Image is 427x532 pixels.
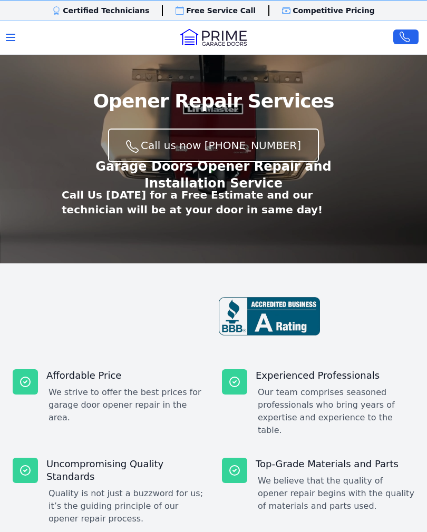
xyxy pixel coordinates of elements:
p: Call Us [DATE] for a Free Estimate and our technician will be at your door in same day! [62,188,365,217]
p: Competitive Pricing [293,5,375,16]
p: Experienced Professionals [256,369,414,382]
p: Affordable Price [46,369,205,382]
dd: We strive to offer the best prices for garage door opener repair in the area. [48,386,205,424]
p: Certified Technicians [63,5,149,16]
dd: Quality is not just a buzzword for us; it’s the guiding principle of our opener repair process. [48,487,205,525]
a: Call us now [PHONE_NUMBER] [108,129,319,162]
span: Opener Repair Services [93,91,334,112]
dd: We believe that the quality of opener repair begins with the quality of materials and parts used. [258,475,414,513]
p: Free Service Call [186,5,256,16]
p: Top-Grade Materials and Parts [256,458,414,470]
img: Logo [180,29,247,46]
img: BBB-review [219,297,320,336]
p: Uncompromising Quality Standards [46,458,205,483]
dd: Our team comprises seasoned professionals who bring years of expertise and experience to the table. [258,386,414,437]
p: Garage Doors Opener Repair and Installation Service [62,158,365,192]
